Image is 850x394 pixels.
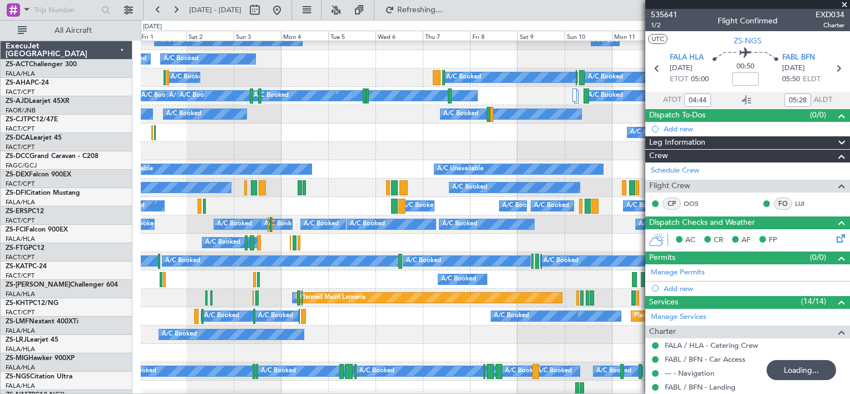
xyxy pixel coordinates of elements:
div: Mon 4 [281,31,328,41]
span: (14/14) [801,295,826,307]
span: ALDT [814,95,832,106]
div: A/C Unavailable [437,161,483,178]
span: [DATE] - [DATE] [189,5,241,15]
div: Sun 3 [234,31,281,41]
span: Leg Information [649,136,705,149]
span: FALA HLA [670,52,704,63]
div: A/C Booked [254,87,289,104]
span: AF [742,235,750,246]
div: CP [663,198,681,210]
span: ZS-DFI [6,190,26,196]
span: ZS-MIG [6,355,28,362]
a: FACT/CPT [6,180,34,188]
span: 1/2 [651,21,678,30]
div: Mon 11 [612,31,659,41]
div: A/C Booked [169,87,204,104]
span: ZS-NGS [734,35,762,47]
div: A/C Booked [502,198,537,214]
div: A/C Booked [402,198,437,214]
a: FACT/CPT [6,143,34,151]
div: Planned Maint Lanseria [300,289,365,306]
span: ZS-LMF [6,318,29,325]
div: A/C Booked [588,87,623,104]
span: ZS-LRJ [6,337,27,343]
div: Add new [664,284,844,293]
div: A/C Booked [441,271,476,288]
span: Flight Crew [649,180,690,193]
div: FO [774,198,792,210]
div: A/C Booked [165,253,200,269]
a: ZS-DCCGrand Caravan - C208 [6,153,98,160]
a: OOS [684,199,709,209]
div: A/C Booked [204,308,239,324]
div: Fri 8 [470,31,517,41]
span: Charter [649,326,676,338]
a: FALA/HLA [6,290,35,298]
span: Refreshing... [397,6,443,14]
div: A/C Booked [543,253,579,269]
div: A/C Booked [258,308,293,324]
div: Planned Maint Lanseria [634,308,700,324]
span: 05:50 [782,74,800,85]
div: A/C Unavailable [630,124,676,141]
span: ZS-[PERSON_NAME] [6,282,70,288]
input: --:-- [684,93,711,107]
span: ETOT [670,74,688,85]
div: A/C Booked [443,106,478,122]
a: FACT/CPT [6,125,34,133]
div: A/C Booked [446,69,481,86]
span: 00:50 [737,61,754,72]
span: Crew [649,150,668,162]
a: ZS-NGSCitation Ultra [6,373,72,380]
input: --:-- [784,93,811,107]
a: FABL / BFN - Car Access [665,354,745,364]
span: AC [685,235,695,246]
div: A/C Booked [505,363,540,380]
div: A/C Booked [217,216,252,233]
a: ZS-FTGPC12 [6,245,45,252]
div: [DATE] [143,22,162,32]
a: ZS-[PERSON_NAME]Challenger 604 [6,282,118,288]
a: ZS-DFICitation Mustang [6,190,80,196]
a: FACT/CPT [6,253,34,262]
a: FAOR/JNB [6,106,36,115]
a: FAGC/GCJ [6,161,37,170]
span: ZS-AHA [6,80,31,86]
a: ZS-AJDLearjet 45XR [6,98,70,105]
button: UTC [648,34,668,44]
a: ZS-KHTPC12/NG [6,300,58,307]
span: ZS-KAT [6,263,28,270]
span: (0/0) [810,252,826,263]
span: Services [649,296,678,309]
span: ZS-DCC [6,153,29,160]
a: Manage Services [651,312,706,323]
span: EXD034 [816,9,844,21]
span: ZS-ACT [6,61,29,68]
a: FACT/CPT [6,272,34,280]
span: ZS-FTG [6,245,28,252]
span: (0/0) [810,109,826,121]
a: ZS-DCALearjet 45 [6,135,62,141]
div: A/C Booked [304,216,339,233]
a: FALA/HLA [6,382,35,390]
div: A/C Booked [442,216,477,233]
div: A/C Booked [180,87,215,104]
div: A/C Booked [452,179,487,196]
div: Loading... [767,360,836,380]
a: ZS-KATPC-24 [6,263,47,270]
div: Fri 1 [139,31,186,41]
div: A/C Booked [639,216,674,233]
a: ZS-ERSPC12 [6,208,44,215]
a: FALA / HLA - Catering Crew [665,341,758,350]
span: ZS-DEX [6,171,29,178]
div: Planned Maint [295,289,336,306]
div: A/C Booked [264,216,299,233]
a: LUI [795,199,820,209]
span: ZS-FCI [6,226,26,233]
span: Dispatch To-Dos [649,109,705,122]
div: A/C Booked [534,198,569,214]
div: Sat 9 [517,31,565,41]
span: ELDT [803,74,821,85]
div: A/C Booked [596,363,631,380]
a: FALA/HLA [6,70,35,78]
